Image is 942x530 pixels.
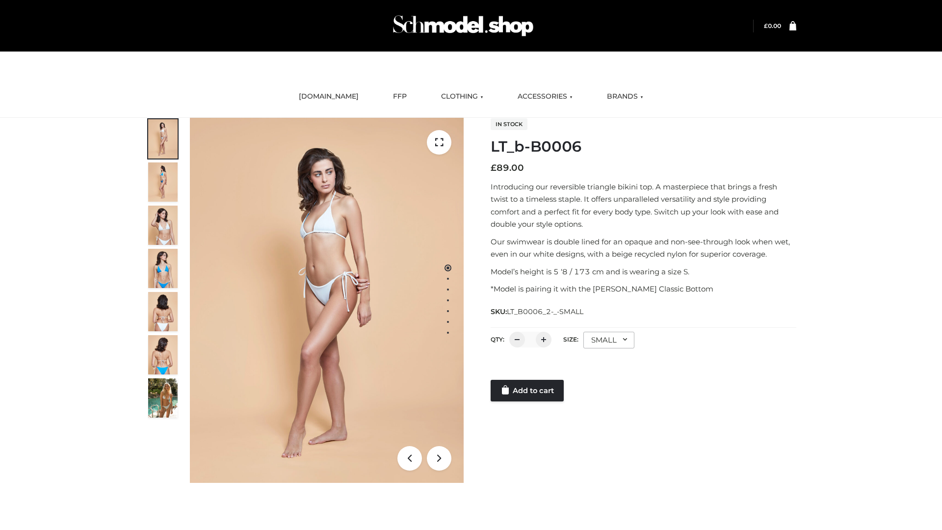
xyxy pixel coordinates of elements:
[390,6,537,45] img: Schmodel Admin 964
[491,162,497,173] span: £
[148,378,178,418] img: Arieltop_CloudNine_AzureSky2.jpg
[148,292,178,331] img: ArielClassicBikiniTop_CloudNine_AzureSky_OW114ECO_7-scaled.jpg
[291,86,366,107] a: [DOMAIN_NAME]
[491,162,524,173] bdi: 89.00
[491,138,796,156] h1: LT_b-B0006
[148,249,178,288] img: ArielClassicBikiniTop_CloudNine_AzureSky_OW114ECO_4-scaled.jpg
[491,265,796,278] p: Model’s height is 5 ‘8 / 173 cm and is wearing a size S.
[507,307,583,316] span: LT_B0006_2-_-SMALL
[510,86,580,107] a: ACCESSORIES
[491,118,527,130] span: In stock
[190,118,464,483] img: ArielClassicBikiniTop_CloudNine_AzureSky_OW114ECO_1
[583,332,634,348] div: SMALL
[491,380,564,401] a: Add to cart
[491,181,796,231] p: Introducing our reversible triangle bikini top. A masterpiece that brings a fresh twist to a time...
[148,162,178,202] img: ArielClassicBikiniTop_CloudNine_AzureSky_OW114ECO_2-scaled.jpg
[764,22,781,29] bdi: 0.00
[600,86,651,107] a: BRANDS
[491,336,504,343] label: QTY:
[148,335,178,374] img: ArielClassicBikiniTop_CloudNine_AzureSky_OW114ECO_8-scaled.jpg
[764,22,768,29] span: £
[148,119,178,159] img: ArielClassicBikiniTop_CloudNine_AzureSky_OW114ECO_1-scaled.jpg
[148,206,178,245] img: ArielClassicBikiniTop_CloudNine_AzureSky_OW114ECO_3-scaled.jpg
[491,306,584,318] span: SKU:
[491,236,796,261] p: Our swimwear is double lined for an opaque and non-see-through look when wet, even in our white d...
[491,283,796,295] p: *Model is pairing it with the [PERSON_NAME] Classic Bottom
[434,86,491,107] a: CLOTHING
[764,22,781,29] a: £0.00
[386,86,414,107] a: FFP
[563,336,578,343] label: Size:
